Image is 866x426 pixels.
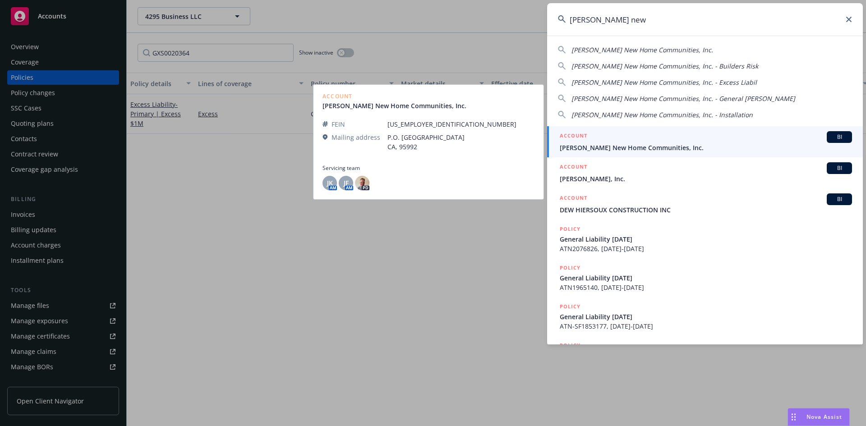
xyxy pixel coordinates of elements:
[560,205,852,215] span: DEW HIERSOUX CONSTRUCTION INC
[560,321,852,331] span: ATN-SF1853177, [DATE]-[DATE]
[560,162,587,173] h5: ACCOUNT
[560,312,852,321] span: General Liability [DATE]
[571,46,713,54] span: [PERSON_NAME] New Home Communities, Inc.
[547,3,863,36] input: Search...
[560,263,580,272] h5: POLICY
[560,283,852,292] span: ATN1965140, [DATE]-[DATE]
[547,220,863,258] a: POLICYGeneral Liability [DATE]ATN2076826, [DATE]-[DATE]
[547,297,863,336] a: POLICYGeneral Liability [DATE]ATN-SF1853177, [DATE]-[DATE]
[560,273,852,283] span: General Liability [DATE]
[560,302,580,311] h5: POLICY
[830,133,848,141] span: BI
[571,94,795,103] span: [PERSON_NAME] New Home Communities, Inc. - General [PERSON_NAME]
[571,62,758,70] span: [PERSON_NAME] New Home Communities, Inc. - Builders Risk
[788,408,799,426] div: Drag to move
[830,195,848,203] span: BI
[560,174,852,183] span: [PERSON_NAME], Inc.
[560,224,580,234] h5: POLICY
[547,188,863,220] a: ACCOUNTBIDEW HIERSOUX CONSTRUCTION INC
[830,164,848,172] span: BI
[547,126,863,157] a: ACCOUNTBI[PERSON_NAME] New Home Communities, Inc.
[560,234,852,244] span: General Liability [DATE]
[560,193,587,204] h5: ACCOUNT
[788,408,850,426] button: Nova Assist
[547,258,863,297] a: POLICYGeneral Liability [DATE]ATN1965140, [DATE]-[DATE]
[560,143,852,152] span: [PERSON_NAME] New Home Communities, Inc.
[571,78,757,87] span: [PERSON_NAME] New Home Communities, Inc. - Excess Liabil
[560,244,852,253] span: ATN2076826, [DATE]-[DATE]
[806,413,842,421] span: Nova Assist
[560,341,580,350] h5: POLICY
[571,110,753,119] span: [PERSON_NAME] New Home Communities, Inc. - Installation
[560,131,587,142] h5: ACCOUNT
[547,336,863,375] a: POLICY
[547,157,863,188] a: ACCOUNTBI[PERSON_NAME], Inc.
